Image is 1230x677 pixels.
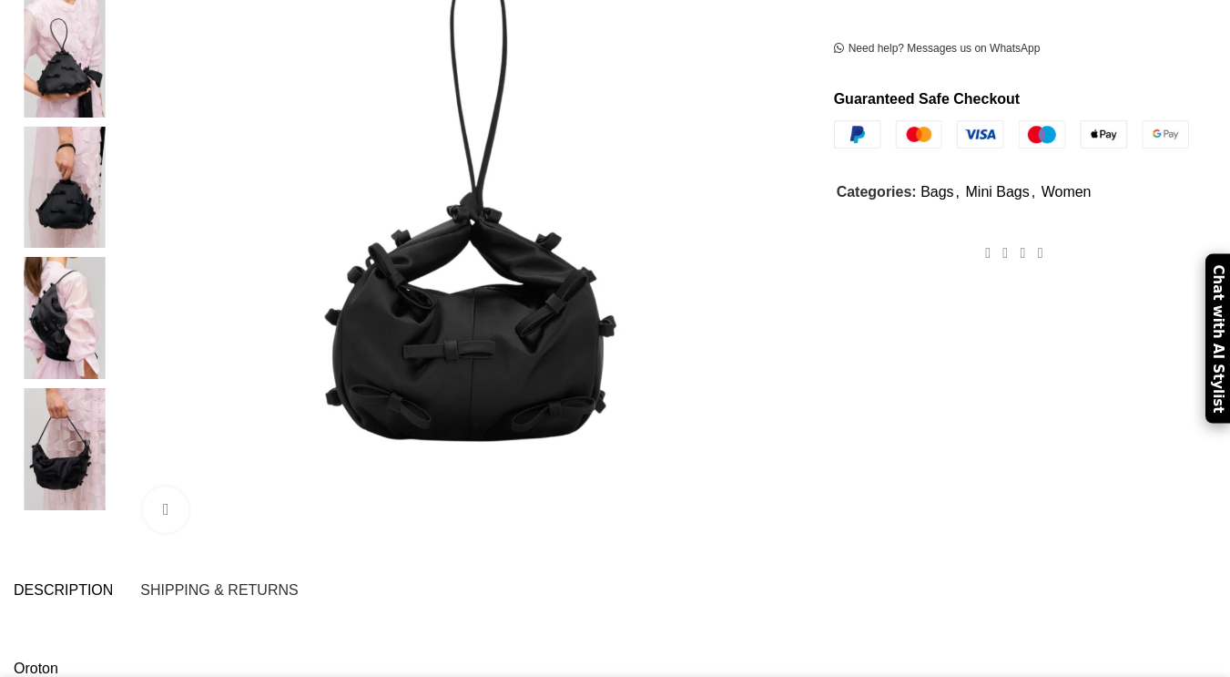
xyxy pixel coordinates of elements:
[956,180,960,204] span: ,
[834,91,1021,107] strong: Guaranteed Safe Checkout
[920,184,953,200] a: Bags
[980,240,997,266] a: Facebook social link
[1032,240,1049,266] a: WhatsApp social link
[966,184,1030,200] a: Mini Bags
[14,661,58,676] a: Oroton
[1014,240,1032,266] a: Pinterest social link
[1032,180,1035,204] span: ,
[14,583,113,598] span: Description
[837,184,917,200] span: Categories:
[9,519,120,641] img: Miette Mini Bag - Image 6
[9,127,120,249] img: Oroton bags
[9,257,120,379] img: Oroton Mini Bags
[9,388,120,510] img: Oroton Miette Mini Bag
[140,583,298,598] span: Shipping & Returns
[1042,184,1092,200] a: Women
[834,120,1189,149] img: guaranteed-safe-checkout-bordered.j
[997,240,1014,266] a: X social link
[834,42,1041,56] a: Need help? Messages us on WhatsApp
